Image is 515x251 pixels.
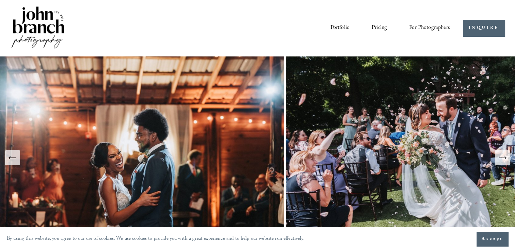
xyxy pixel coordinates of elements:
button: Next Slide [495,150,510,165]
span: Accept [482,236,503,242]
span: For Photographers [409,23,450,33]
img: John Branch IV Photography [10,5,65,51]
a: Pricing [372,22,387,34]
button: Previous Slide [5,150,20,165]
button: Accept [477,232,508,246]
a: INQUIRE [463,20,505,36]
p: By using this website, you agree to our use of cookies. We use cookies to provide you with a grea... [7,234,305,244]
a: Portfolio [330,22,349,34]
a: folder dropdown [409,22,450,34]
